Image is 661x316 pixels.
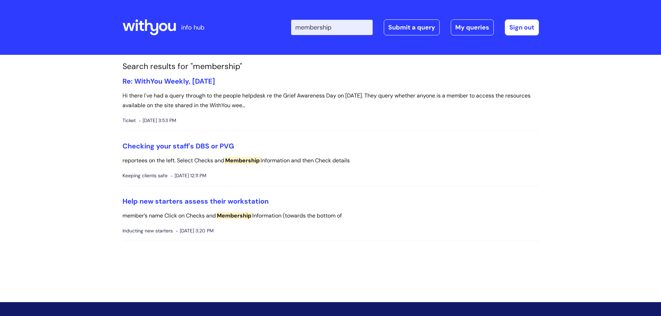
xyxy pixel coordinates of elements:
[122,211,539,221] p: member’s name Click on Checks and Information (towards the bottom of
[122,197,269,206] a: Help new starters assess their workstation
[122,62,539,71] h1: Search results for "membership"
[171,171,206,180] span: [DATE] 12:11 PM
[451,19,494,35] a: My queries
[505,19,539,35] a: Sign out
[216,212,252,219] span: Membership
[384,19,440,35] a: Submit a query
[122,91,539,111] p: Hi there I've had a query through to the people helpdesk re the Grief Awareness Day on [DATE]. Th...
[181,22,204,33] p: info hub
[122,142,234,151] a: Checking your staff's DBS or PVG
[176,227,214,235] span: [DATE] 3:20 PM
[122,156,539,166] p: reportees on the left. Select Checks and Information and then Check details
[122,227,173,235] span: Inducting new starters
[139,116,176,125] span: [DATE] 3:53 PM
[291,20,373,35] input: Search
[122,171,168,180] span: Keeping clients safe
[291,19,539,35] div: | -
[224,157,261,164] span: Membership
[122,116,136,125] span: Ticket
[122,77,215,86] a: Re: WithYou Weekly, [DATE]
